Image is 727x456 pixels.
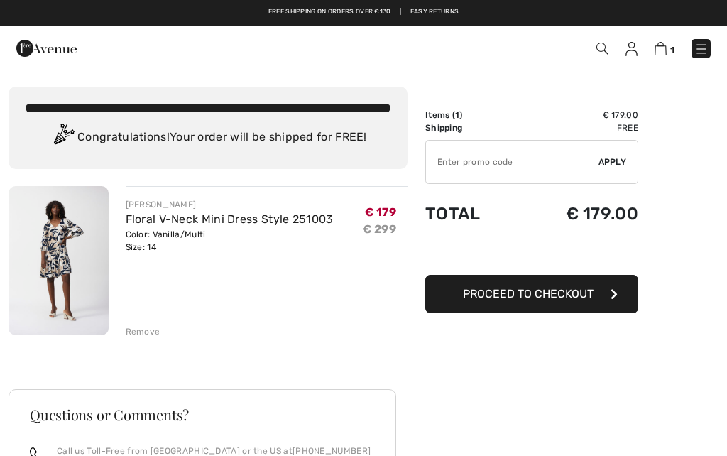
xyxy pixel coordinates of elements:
[425,238,638,270] iframe: PayPal
[9,186,109,335] img: Floral V-Neck Mini Dress Style 251003
[655,42,667,55] img: Shopping Bag
[30,408,375,422] h3: Questions or Comments?
[655,40,674,57] a: 1
[16,40,77,54] a: 1ère Avenue
[426,141,598,183] input: Promo code
[670,45,674,55] span: 1
[126,212,334,226] a: Floral V-Neck Mini Dress Style 251003
[363,222,397,236] s: € 299
[26,124,390,152] div: Congratulations! Your order will be shipped for FREE!
[694,42,709,56] img: Menu
[49,124,77,152] img: Congratulation2.svg
[625,42,638,56] img: My Info
[410,7,459,17] a: Easy Returns
[517,190,638,238] td: € 179.00
[293,446,371,456] a: [PHONE_NUMBER]
[425,109,517,121] td: Items ( )
[517,109,638,121] td: € 179.00
[126,198,334,211] div: [PERSON_NAME]
[517,121,638,134] td: Free
[126,325,160,338] div: Remove
[455,110,459,120] span: 1
[16,34,77,63] img: 1ère Avenue
[463,287,594,300] span: Proceed to Checkout
[400,7,401,17] span: |
[598,156,627,168] span: Apply
[425,121,517,134] td: Shipping
[268,7,391,17] a: Free shipping on orders over €130
[126,228,334,254] div: Color: Vanilla/Multi Size: 14
[596,43,608,55] img: Search
[425,275,638,313] button: Proceed to Checkout
[365,205,397,219] span: € 179
[425,190,517,238] td: Total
